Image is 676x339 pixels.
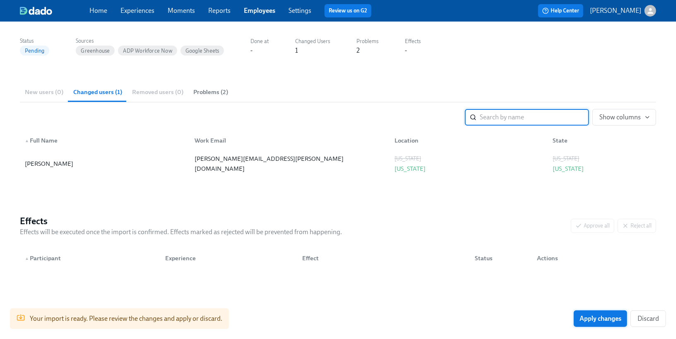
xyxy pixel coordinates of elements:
div: Effect [299,253,468,263]
span: Google Sheets [180,48,224,54]
label: Effects [405,37,421,46]
span: Greenhouse [76,48,115,54]
button: Show columns [592,109,656,126]
div: ▲Participant [22,250,159,266]
span: ADP Workforce Now [118,48,177,54]
a: Settings [289,7,311,15]
button: Help Center [538,4,583,17]
div: 2 [356,46,360,55]
div: Location [391,136,546,145]
input: Search by name [480,109,589,126]
label: Sources [76,36,224,46]
div: - [405,46,407,55]
div: Full Name [22,136,188,145]
div: [US_STATE] [395,164,543,174]
div: 1 [295,46,298,55]
div: Effect [296,250,468,266]
a: Home [89,7,107,15]
a: Review us on G2 [329,7,367,15]
a: Reports [208,7,231,15]
a: Employees [244,7,275,15]
div: Status [468,250,530,266]
span: ▲ [25,139,29,143]
div: Status [472,253,530,263]
label: Changed Users [295,37,330,46]
div: Location [388,132,546,149]
div: Experience [159,250,296,266]
a: Experiences [120,7,154,15]
div: Your import is ready. Please review the changes and apply or discard. [30,311,222,327]
img: dado [20,7,52,15]
div: Experience [162,253,296,263]
button: Apply changes [574,310,627,327]
button: [PERSON_NAME] [590,5,656,17]
div: State [546,132,654,149]
span: Help Center [542,7,579,15]
h4: Effects [20,215,342,228]
div: Participant [22,253,159,263]
label: Problems [356,37,378,46]
span: ▲ [25,257,29,261]
p: Effects will be executed once the import is confirmed. Effects marked as rejected will be prevent... [20,228,342,237]
button: Discard [630,310,666,327]
a: Moments [168,7,195,15]
span: Discard [638,315,659,323]
a: dado [20,7,89,15]
div: Work Email [192,136,388,145]
p: [PERSON_NAME] [590,6,641,15]
div: [US_STATE] [553,154,651,164]
div: [PERSON_NAME][EMAIL_ADDRESS][PERSON_NAME][DOMAIN_NAME] [195,154,385,174]
label: Done at [250,37,269,46]
span: Pending [20,48,49,54]
div: [PERSON_NAME] [25,159,185,169]
div: Actions [530,250,609,266]
div: ▲Full Name [22,132,188,149]
span: Changed users (1) [73,87,122,97]
div: State [550,136,654,145]
div: Actions [534,253,609,263]
span: Show columns [599,113,649,121]
div: - [250,46,253,55]
div: Work Email [188,132,388,149]
span: Problems (2) [193,87,228,97]
div: [US_STATE] [553,164,651,174]
div: [US_STATE] [395,154,543,164]
label: Status [20,36,49,46]
button: Review us on G2 [325,4,371,17]
span: Apply changes [580,315,621,323]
